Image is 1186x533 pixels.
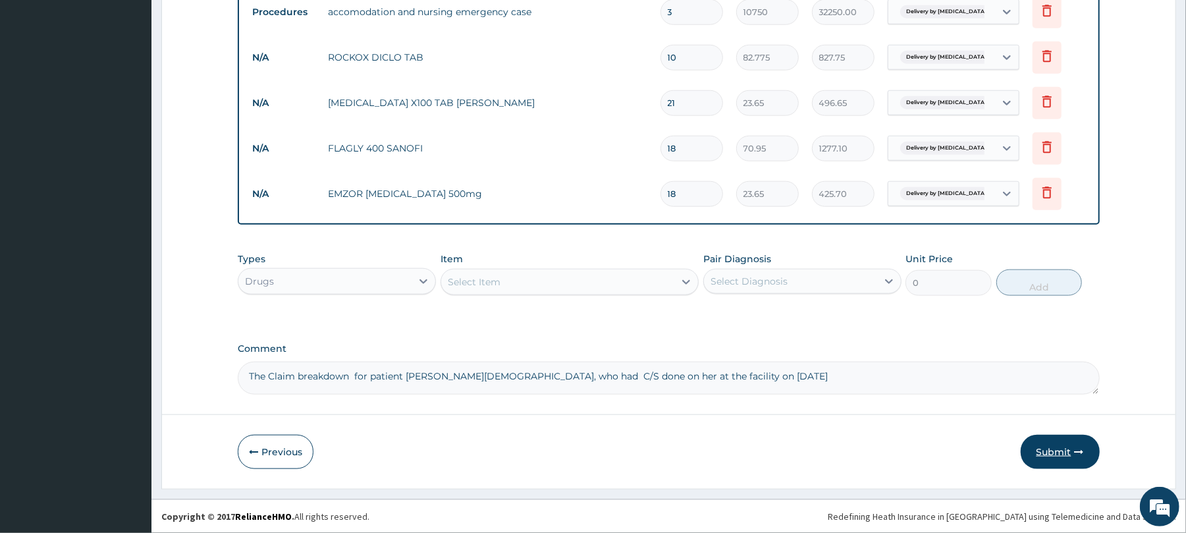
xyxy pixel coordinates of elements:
[900,142,999,155] span: Delivery by [MEDICAL_DATA] ...
[238,435,313,469] button: Previous
[235,511,292,522] a: RelianceHMO
[703,252,771,266] label: Pair Diagnosis
[900,96,999,109] span: Delivery by [MEDICAL_DATA] ...
[900,51,999,64] span: Delivery by [MEDICAL_DATA] ...
[151,499,1186,533] footer: All rights reserved.
[441,252,463,266] label: Item
[246,91,321,115] td: N/A
[321,44,653,70] td: ROCKOX DICLO TAB
[321,135,653,161] td: FLAGLY 400 SANOFI
[246,136,321,161] td: N/A
[711,275,788,288] div: Select Diagnosis
[900,5,999,18] span: Delivery by [MEDICAL_DATA] ...
[900,187,999,200] span: Delivery by [MEDICAL_DATA] ...
[905,252,953,266] label: Unit Price
[246,45,321,70] td: N/A
[321,90,653,116] td: [MEDICAL_DATA] X100 TAB [PERSON_NAME]
[996,269,1083,296] button: Add
[24,66,53,99] img: d_794563401_company_1708531726252_794563401
[245,275,274,288] div: Drugs
[7,360,251,406] textarea: Type your message and hit 'Enter'
[238,254,265,265] label: Types
[828,510,1176,523] div: Redefining Heath Insurance in [GEOGRAPHIC_DATA] using Telemedicine and Data Science!
[246,182,321,206] td: N/A
[321,181,653,207] td: EMZOR [MEDICAL_DATA] 500mg
[448,275,500,289] div: Select Item
[238,343,1099,354] label: Comment
[216,7,248,38] div: Minimize live chat window
[68,74,221,91] div: Chat with us now
[1021,435,1100,469] button: Submit
[161,511,294,522] strong: Copyright © 2017 .
[76,166,182,299] span: We're online!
